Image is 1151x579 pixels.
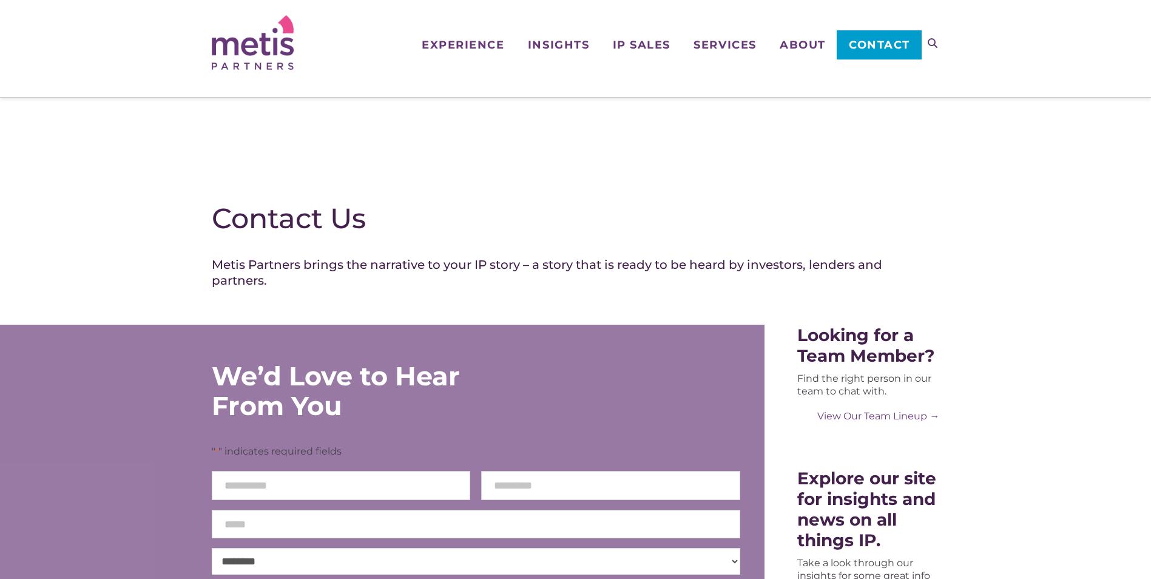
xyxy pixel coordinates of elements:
[780,39,826,50] span: About
[797,410,939,422] a: View Our Team Lineup →
[212,361,533,421] div: We’d Love to Hear From You
[694,39,756,50] span: Services
[837,30,921,59] a: Contact
[613,39,670,50] span: IP Sales
[212,201,940,235] h1: Contact Us
[849,39,910,50] span: Contact
[212,257,940,288] h4: Metis Partners brings the narrative to your IP story – a story that is ready to be heard by inves...
[212,445,740,458] p: " " indicates required fields
[528,39,589,50] span: Insights
[797,372,939,398] div: Find the right person in our team to chat with.
[422,39,504,50] span: Experience
[212,15,294,70] img: Metis Partners
[797,468,939,550] div: Explore our site for insights and news on all things IP.
[797,325,939,366] div: Looking for a Team Member?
